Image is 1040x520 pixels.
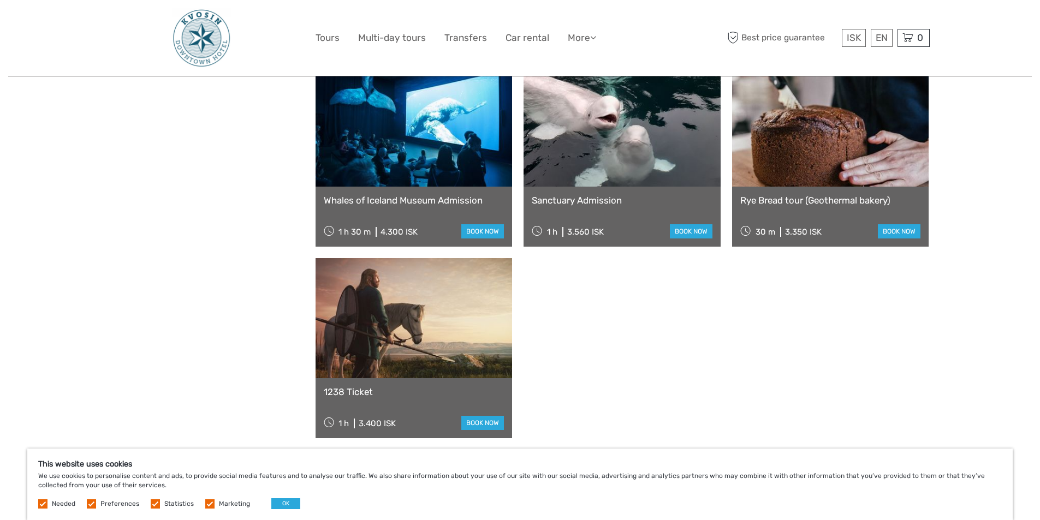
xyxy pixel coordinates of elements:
span: ISK [847,32,861,43]
a: Multi-day tours [358,30,426,46]
a: book now [461,224,504,238]
span: Best price guarantee [725,29,839,47]
div: 3.350 ISK [785,227,822,237]
div: 3.400 ISK [359,419,396,428]
span: 1 h [547,227,557,237]
a: Whales of Iceland Museum Admission [324,195,504,206]
a: Car rental [506,30,549,46]
a: book now [878,224,920,238]
span: 1 h [338,419,349,428]
label: Needed [52,499,75,509]
span: 1 h 30 m [338,227,371,237]
label: Marketing [219,499,250,509]
h5: This website uses cookies [38,459,1002,469]
a: Rye Bread tour (Geothermal bakery) [740,195,921,206]
a: Tours [316,30,340,46]
div: 4.300 ISK [381,227,418,237]
a: book now [461,416,504,430]
div: EN [871,29,893,47]
a: book now [670,224,712,238]
img: 48-093e29fa-b2a2-476f-8fe8-72743a87ce49_logo_big.jpg [172,8,231,68]
div: We use cookies to personalise content and ads, to provide social media features and to analyse ou... [27,449,1013,520]
a: 1238 Ticket [324,386,504,397]
span: 0 [916,32,925,43]
div: 3.560 ISK [567,227,604,237]
label: Preferences [100,499,139,509]
a: Transfers [444,30,487,46]
a: Sanctuary Admission [532,195,712,206]
label: Statistics [164,499,194,509]
button: Open LiveChat chat widget [126,17,139,30]
span: 30 m [756,227,775,237]
a: More [568,30,596,46]
p: We're away right now. Please check back later! [15,19,123,28]
button: OK [271,498,300,509]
